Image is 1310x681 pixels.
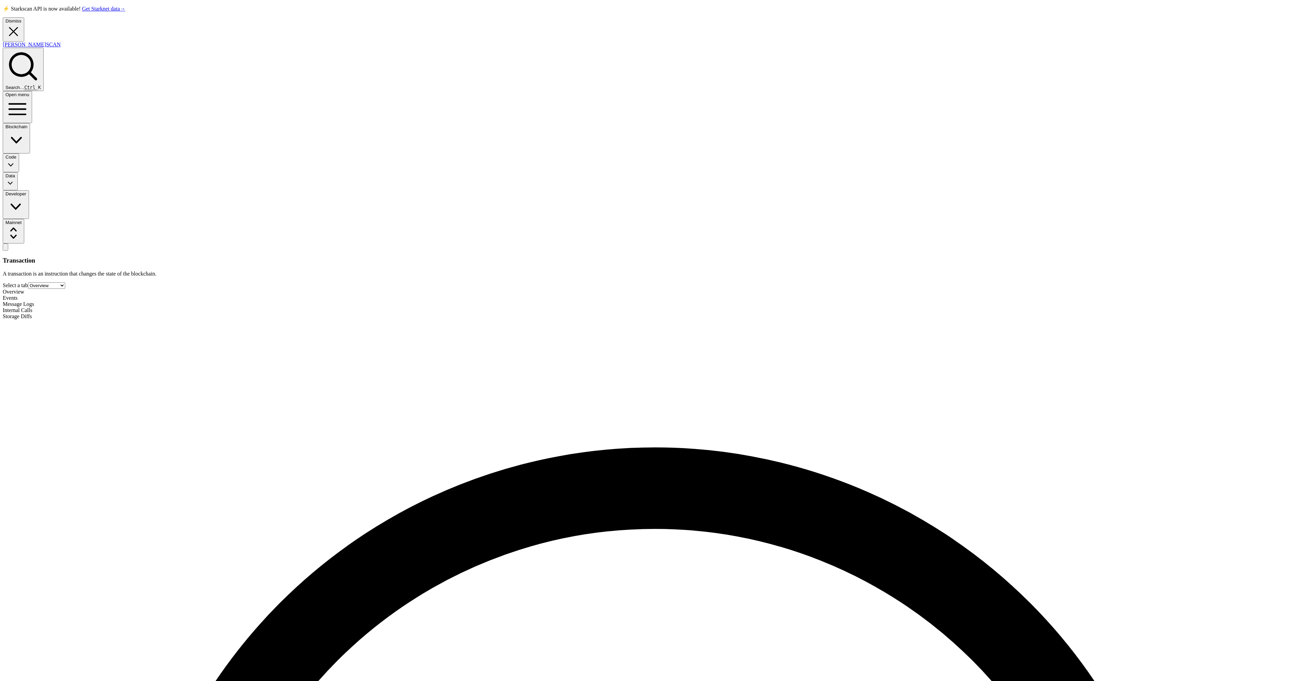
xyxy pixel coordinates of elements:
[5,92,29,97] span: Open menu
[3,289,1307,295] div: Overview
[3,282,28,288] label: Select a tab
[82,6,125,12] a: Get Starknet data
[3,17,24,42] button: Dismiss
[5,173,15,178] span: Data
[5,85,25,90] span: Search…
[3,91,32,123] button: Open menu
[3,313,1307,320] div: Storage Diffs
[3,295,1307,301] div: Events
[5,220,21,225] span: Mainnet
[5,191,26,196] span: Developer
[3,307,1307,313] div: Internal Calls
[5,124,27,129] span: Blockchain
[3,123,30,153] button: Blockchain
[3,48,44,91] button: Search…Ctrl K
[3,5,1307,12] p: ⚡️ Starkscan API is now available!
[25,85,41,90] kbd: K
[3,190,29,219] button: Developer
[5,154,16,160] span: Code
[120,6,125,12] span: →
[46,42,61,47] span: SCAN
[3,271,1307,277] p: A transaction is an instruction that changes the state of the blockchain.
[3,219,24,243] button: Mainnet
[3,172,18,190] button: Data
[5,18,21,24] span: Dismiss
[3,289,1307,320] nav: Tabs
[3,301,1307,307] div: Message Logs
[3,42,61,47] a: [PERSON_NAME]SCAN
[3,257,1307,264] div: Transaction
[3,153,19,173] button: Code
[25,85,38,90] abbr: Control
